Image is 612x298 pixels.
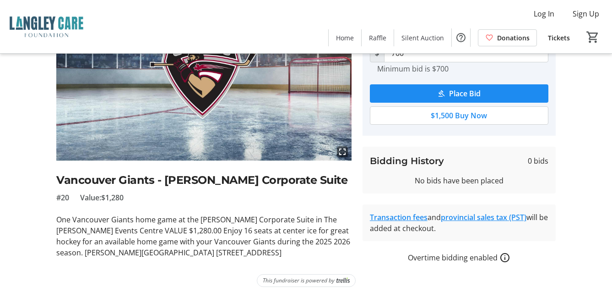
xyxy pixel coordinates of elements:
button: Sign Up [565,6,607,21]
span: $1,500 Buy Now [431,110,487,121]
button: Help [452,28,470,47]
span: Home [336,33,354,43]
span: This fundraiser is powered by [263,276,335,285]
span: Sign Up [573,8,599,19]
img: Langley Care Foundation 's Logo [5,4,87,50]
span: #20 [56,192,69,203]
button: Log In [526,6,562,21]
a: Raffle [362,29,394,46]
mat-icon: fullscreen [337,146,348,157]
div: and will be added at checkout. [370,212,548,234]
a: Donations [478,29,537,46]
a: Home [329,29,361,46]
tr-hint: Minimum bid is $700 [377,64,449,73]
div: No bids have been placed [370,175,548,186]
img: Trellis Logo [336,277,350,284]
a: How overtime bidding works for silent auctions [499,252,510,263]
span: Silent Auction [401,33,444,43]
div: Overtime bidding enabled [363,252,556,263]
h2: Vancouver Giants - [PERSON_NAME] Corporate Suite [56,172,352,188]
a: provincial sales tax (PST) [441,212,526,222]
button: Place Bid [370,84,548,103]
span: Donations [497,33,530,43]
span: 0 bids [528,155,548,166]
span: Value: $1,280 [80,192,124,203]
button: Cart [585,29,601,45]
span: Raffle [369,33,386,43]
a: Transaction fees [370,212,428,222]
p: One Vancouver Giants home game at the [PERSON_NAME] Corporate Suite in The [PERSON_NAME] Events C... [56,214,352,258]
a: Silent Auction [394,29,451,46]
span: Log In [534,8,554,19]
a: Tickets [541,29,577,46]
h3: Bidding History [370,154,444,168]
button: $1,500 Buy Now [370,106,548,125]
span: Tickets [548,33,570,43]
span: Place Bid [449,88,481,99]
